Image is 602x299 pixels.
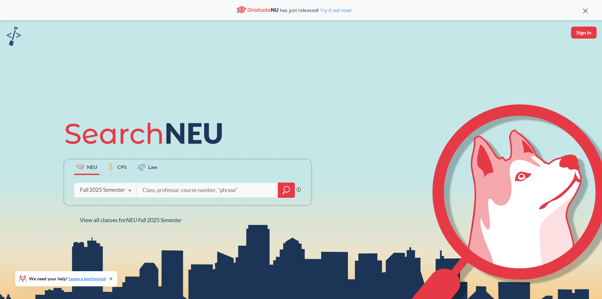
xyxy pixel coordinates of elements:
[571,27,597,39] button: Sign In
[142,184,273,197] input: Class, professor, course number, "phrase"
[69,276,106,281] a: Leave a testimonial
[80,216,181,223] span: View all classes for
[87,163,97,171] span: NEU
[6,27,21,46] img: sandbox logo
[126,216,181,223] span: NEU Fall 2025 Semester
[6,27,21,48] a: sandbox logo
[280,7,351,14] span: has just released!
[117,163,127,171] span: CPS
[80,186,125,193] div: Fall 2025 Semester
[29,277,106,281] span: We need your help!
[283,186,290,195] svg: magnifying glass
[319,7,351,13] a: Try it out now!
[278,183,295,198] div: magnifying glass
[148,163,157,171] span: Law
